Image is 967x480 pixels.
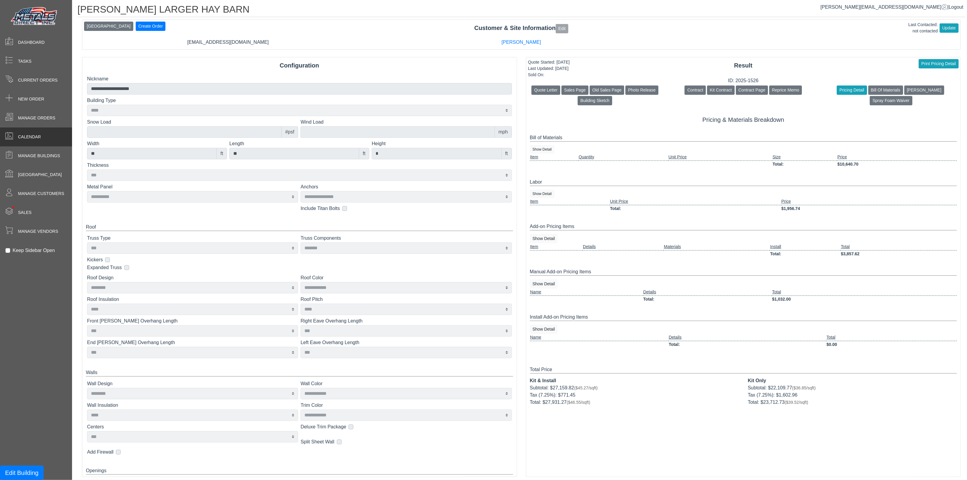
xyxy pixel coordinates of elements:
[526,61,961,70] div: Result
[301,317,512,325] label: Right Eave Overhang Length
[919,59,959,68] button: Print Pricing Detail
[736,85,768,95] button: Contract Page
[81,39,375,46] div: [EMAIL_ADDRESS][DOMAIN_NAME]
[87,296,298,303] label: Roof Insulation
[530,154,579,161] td: Item
[6,198,21,217] span: •
[781,198,957,205] td: Price
[301,274,512,281] label: Roof Color
[707,85,734,95] button: Kit Contract
[301,423,346,430] label: Deluxe Trim Package
[583,243,664,250] td: Details
[530,178,957,186] div: Labor
[590,85,624,95] button: Old Sales Page
[770,250,840,257] td: Total:
[841,250,957,257] td: $3,857.62
[772,295,957,303] td: $1,032.00
[748,391,957,399] div: Tax (7.25%): $1,602.96
[610,198,781,205] td: Unit Price
[837,160,957,168] td: $10,640.70
[87,140,227,147] label: Width
[668,154,772,161] td: Unit Price
[372,140,512,147] label: Height
[86,369,513,376] div: Walls
[301,118,512,126] label: Wind Load
[826,334,957,341] td: Total
[526,77,961,84] div: ID: 2025-1526
[528,65,570,72] div: Last Updated: [DATE]
[748,377,957,384] div: Kit Only
[530,223,957,230] div: Add-on Pricing Items
[301,183,512,190] label: Anchors
[87,317,298,325] label: Front [PERSON_NAME] Overhang Length
[837,85,867,95] button: Pricing Detail
[567,400,590,405] span: ($46.55/sqft)
[18,190,64,197] span: Manage Customers
[87,235,298,242] label: Truss Type
[625,85,658,95] button: Photo Release
[18,172,62,178] span: [GEOGRAPHIC_DATA]
[792,385,816,390] span: ($36.85/sqft)
[301,402,512,409] label: Trim Color
[668,341,826,348] td: Total:
[949,4,963,10] span: Logout
[87,448,113,456] label: Add Firewall
[530,377,739,384] div: Kit & Install
[748,384,957,391] div: Subtotal: $22,109.77
[643,289,772,296] td: Details
[501,148,512,159] div: ft
[820,4,947,10] a: [PERSON_NAME][EMAIL_ADDRESS][DOMAIN_NAME]
[908,22,938,34] div: Last Contacted: not contacted
[574,385,598,390] span: ($45.27/sqft)
[494,126,512,138] div: mph
[216,148,227,159] div: ft
[530,145,555,154] button: Show Detail
[530,279,558,289] button: Show Detail
[502,40,541,45] a: [PERSON_NAME]
[781,205,957,212] td: $1,956.74
[663,243,770,250] td: Materials
[87,402,298,409] label: Wall Insulation
[301,296,512,303] label: Roof Pitch
[578,154,668,161] td: Quantity
[668,334,826,341] td: Details
[528,72,570,78] div: Sold On:
[820,4,963,11] div: |
[940,23,959,33] button: Update
[87,162,512,169] label: Thickness
[87,274,298,281] label: Roof Design
[18,39,45,46] span: Dashboard
[826,341,957,348] td: $0.00
[359,148,369,159] div: ft
[841,243,957,250] td: Total
[684,85,706,95] button: Contract
[87,75,512,82] label: Nickname
[301,438,334,445] label: Split Sheet Wall
[870,96,912,105] button: Spray Foam Waiver
[13,247,55,254] label: Keep Sidebar Open
[18,115,55,121] span: Manage Orders
[530,289,643,296] td: Name
[87,380,298,387] label: Wall Design
[18,153,60,159] span: Manage Buildings
[87,183,298,190] label: Metal Panel
[18,96,44,102] span: New Order
[530,116,957,123] h5: Pricing & Materials Breakdown
[86,467,513,475] div: Openings
[301,380,512,387] label: Wall Color
[785,400,808,405] span: ($39.52/sqft)
[18,134,41,140] span: Calendar
[82,61,517,70] div: Configuration
[561,85,588,95] button: Sales Page
[772,160,837,168] td: Total:
[904,85,944,95] button: [PERSON_NAME]
[18,209,32,216] span: Sales
[281,126,298,138] div: #psf
[18,77,58,83] span: Current Orders
[772,289,957,296] td: Total
[18,58,32,64] span: Tasks
[772,154,837,161] td: Size
[530,334,669,341] td: Name
[84,22,133,31] button: [GEOGRAPHIC_DATA]
[530,391,739,399] div: Tax (7.25%): $771.45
